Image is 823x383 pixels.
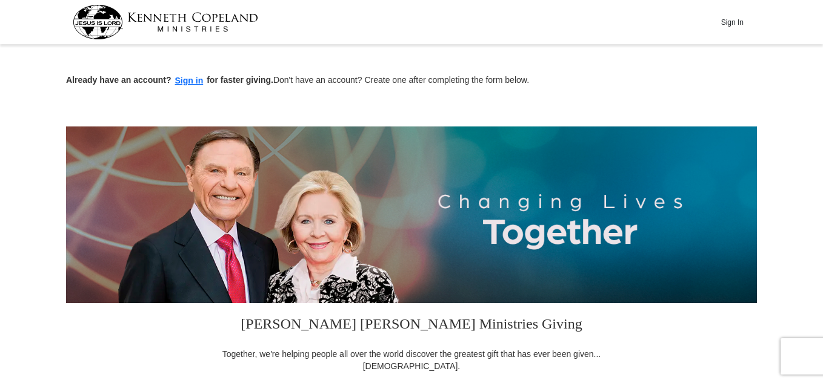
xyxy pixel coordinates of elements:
div: Together, we're helping people all over the world discover the greatest gift that has ever been g... [215,348,608,372]
strong: Already have an account? for faster giving. [66,75,273,85]
img: kcm-header-logo.svg [73,5,258,39]
p: Don't have an account? Create one after completing the form below. [66,74,757,88]
button: Sign In [714,13,750,31]
h3: [PERSON_NAME] [PERSON_NAME] Ministries Giving [215,303,608,348]
button: Sign in [172,74,207,88]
